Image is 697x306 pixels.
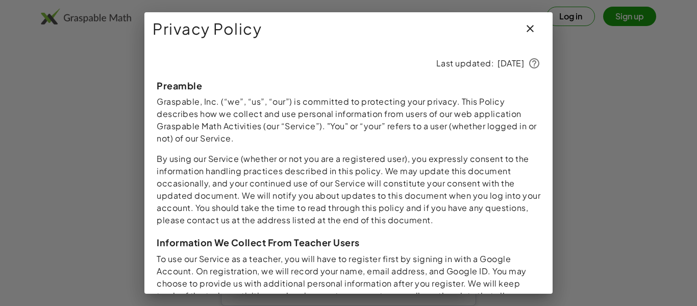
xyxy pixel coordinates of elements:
[153,16,262,41] span: Privacy Policy
[157,57,540,69] p: Last updated: [DATE]
[157,80,540,91] h3: Preamble
[157,153,540,226] p: By using our Service (whether or not you are a registered user), you expressly consent to the inf...
[157,237,540,248] h3: Information We Collect From Teacher Users
[157,96,540,145] p: Graspable, Inc. (“we”, “us”, “our”) is committed to protecting your privacy. This Policy describe...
